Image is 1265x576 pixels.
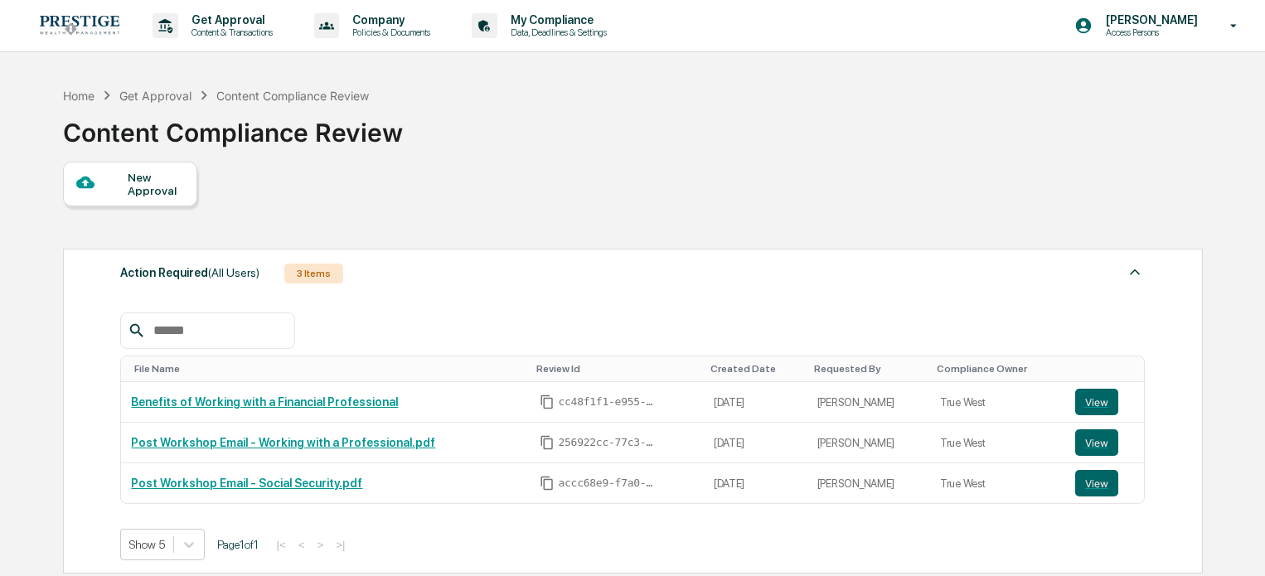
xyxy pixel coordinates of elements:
[807,382,930,423] td: [PERSON_NAME]
[937,363,1059,375] div: Toggle SortBy
[558,436,657,449] span: 256922cc-77c3-4945-a205-11fcfdbfd03b
[558,395,657,409] span: cc48f1f1-e955-4d97-a88e-47c6a179c046
[284,264,343,283] div: 3 Items
[63,104,403,148] div: Content Compliance Review
[1078,363,1138,375] div: Toggle SortBy
[536,363,696,375] div: Toggle SortBy
[1075,389,1135,415] a: View
[1125,262,1145,282] img: caret
[1075,429,1118,456] button: View
[131,436,435,449] a: Post Workshop Email - Working with a Professional.pdf
[178,27,281,38] p: Content & Transactions
[217,538,259,551] span: Page 1 of 1
[312,538,328,552] button: >
[271,538,290,552] button: |<
[1093,13,1206,27] p: [PERSON_NAME]
[1212,521,1257,566] iframe: Open customer support
[497,27,615,38] p: Data, Deadlines & Settings
[40,16,119,35] img: logo
[704,382,807,423] td: [DATE]
[339,13,439,27] p: Company
[540,394,555,409] span: Copy Id
[216,89,369,103] div: Content Compliance Review
[558,477,657,490] span: accc68e9-f7a0-44b2-b4a3-ede2a8d78468
[807,423,930,463] td: [PERSON_NAME]
[1075,470,1118,496] button: View
[704,463,807,503] td: [DATE]
[119,89,191,103] div: Get Approval
[710,363,801,375] div: Toggle SortBy
[814,363,923,375] div: Toggle SortBy
[331,538,350,552] button: >|
[293,538,310,552] button: <
[1093,27,1206,38] p: Access Persons
[1075,429,1135,456] a: View
[930,463,1065,503] td: True West
[131,395,398,409] a: Benefits of Working with a Financial Professional
[208,266,259,279] span: (All Users)
[540,476,555,491] span: Copy Id
[497,13,615,27] p: My Compliance
[1075,389,1118,415] button: View
[1075,470,1135,496] a: View
[120,262,259,283] div: Action Required
[930,382,1065,423] td: True West
[704,423,807,463] td: [DATE]
[128,171,183,197] div: New Approval
[63,89,95,103] div: Home
[540,435,555,450] span: Copy Id
[178,13,281,27] p: Get Approval
[339,27,439,38] p: Policies & Documents
[807,463,930,503] td: [PERSON_NAME]
[134,363,523,375] div: Toggle SortBy
[131,477,362,490] a: Post Workshop Email - Social Security.pdf
[930,423,1065,463] td: True West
